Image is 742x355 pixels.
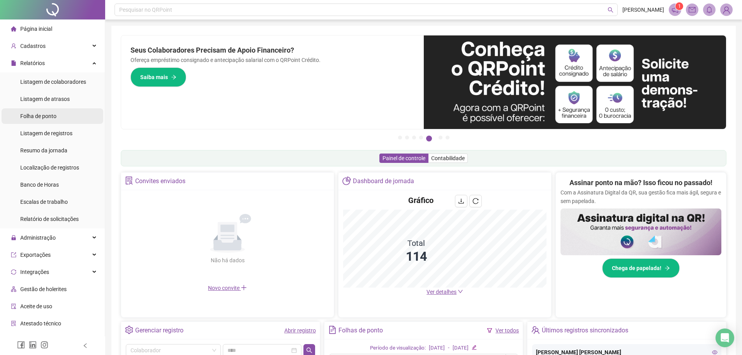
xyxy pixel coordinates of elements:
[458,289,463,294] span: down
[419,136,423,140] button: 4
[208,285,247,291] span: Novo convite
[11,269,16,275] span: sync
[140,73,168,81] span: Saiba mais
[405,136,409,140] button: 2
[712,350,717,355] span: eye
[20,235,56,241] span: Administração
[192,256,263,265] div: Não há dados
[135,175,185,188] div: Convites enviados
[20,79,86,85] span: Listagem de colaboradores
[125,326,133,334] span: setting
[672,6,679,13] span: notification
[135,324,183,337] div: Gerenciar registro
[353,175,414,188] div: Dashboard de jornada
[306,347,312,353] span: search
[398,136,402,140] button: 1
[20,147,67,154] span: Resumo da jornada
[11,43,16,49] span: user-add
[427,289,456,295] span: Ver detalhes
[20,199,68,205] span: Escalas de trabalho
[342,177,351,185] span: pie-chart
[448,344,449,352] div: -
[20,96,70,102] span: Listagem de atrasos
[20,269,49,275] span: Integrações
[20,303,52,309] span: Aceite de uso
[608,7,613,13] span: search
[20,26,52,32] span: Página inicial
[11,235,16,240] span: lock
[125,177,133,185] span: solution
[11,286,16,292] span: apartment
[11,60,16,66] span: file
[382,155,425,161] span: Painel de controle
[20,182,59,188] span: Banco de Horas
[83,343,88,348] span: left
[41,341,48,349] span: instagram
[706,6,713,13] span: bell
[408,195,434,206] h4: Gráfico
[531,326,539,334] span: team
[487,328,492,333] span: filter
[11,321,16,326] span: solution
[472,345,477,350] span: edit
[424,35,726,129] img: banner%2F11e687cd-1386-4cbd-b13b-7bd81425532d.png
[716,329,734,347] div: Open Intercom Messenger
[622,5,664,14] span: [PERSON_NAME]
[11,26,16,32] span: home
[560,188,721,205] p: Com a Assinatura Digital da QR, sua gestão fica mais ágil, segura e sem papelada.
[20,252,51,258] span: Exportações
[426,136,432,141] button: 5
[458,198,464,204] span: download
[721,4,732,16] img: 86506
[569,177,712,188] h2: Assinar ponto na mão? Isso ficou no passado!
[130,45,414,56] h2: Seus Colaboradores Precisam de Apoio Financeiro?
[20,113,56,119] span: Folha de ponto
[20,286,67,292] span: Gestão de holerites
[130,67,186,87] button: Saiba mais
[429,344,445,352] div: [DATE]
[20,43,46,49] span: Cadastros
[241,284,247,291] span: plus
[328,326,337,334] span: file-text
[370,344,426,352] div: Período de visualização:
[542,324,628,337] div: Últimos registros sincronizados
[20,130,72,136] span: Listagem de registros
[689,6,696,13] span: mail
[338,324,383,337] div: Folhas de ponto
[612,264,661,272] span: Chega de papelada!
[29,341,37,349] span: linkedin
[171,74,176,80] span: arrow-right
[495,327,519,334] a: Ver todos
[675,2,683,10] sup: 1
[453,344,469,352] div: [DATE]
[439,136,442,140] button: 6
[427,289,463,295] a: Ver detalhes down
[130,56,414,64] p: Ofereça empréstimo consignado e antecipação salarial com o QRPoint Crédito.
[17,341,25,349] span: facebook
[678,4,681,9] span: 1
[602,258,680,278] button: Chega de papelada!
[472,198,479,204] span: reload
[446,136,449,140] button: 7
[11,304,16,309] span: audit
[560,208,721,255] img: banner%2F02c71560-61a6-44d4-94b9-c8ab97240462.png
[664,265,670,271] span: arrow-right
[20,216,79,222] span: Relatório de solicitações
[20,320,61,327] span: Atestado técnico
[284,327,316,334] a: Abrir registro
[412,136,416,140] button: 3
[20,60,45,66] span: Relatórios
[11,252,16,258] span: export
[20,164,79,171] span: Localização de registros
[431,155,465,161] span: Contabilidade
